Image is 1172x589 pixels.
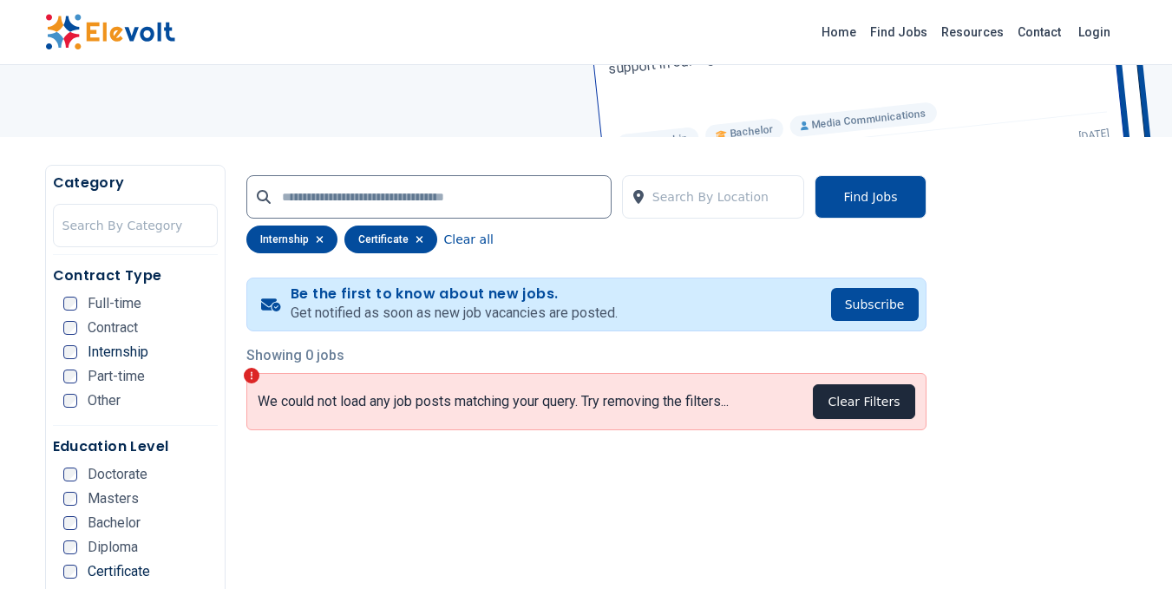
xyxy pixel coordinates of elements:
[63,516,77,530] input: Bachelor
[863,18,934,46] a: Find Jobs
[63,540,77,554] input: Diploma
[88,468,147,481] span: Doctorate
[1068,15,1121,49] a: Login
[815,18,863,46] a: Home
[444,226,494,253] button: Clear all
[88,370,145,383] span: Part-time
[88,394,121,408] span: Other
[1011,18,1068,46] a: Contact
[63,297,77,311] input: Full-time
[63,492,77,506] input: Masters
[88,565,150,579] span: Certificate
[813,384,914,419] button: Clear Filters
[88,492,139,506] span: Masters
[88,540,138,554] span: Diploma
[344,226,437,253] div: certificate
[258,393,729,410] p: We could not load any job posts matching your query. Try removing the filters...
[246,345,926,366] p: Showing 0 jobs
[63,468,77,481] input: Doctorate
[63,321,77,335] input: Contract
[63,345,77,359] input: Internship
[45,14,175,50] img: Elevolt
[291,303,618,324] p: Get notified as soon as new job vacancies are posted.
[88,297,141,311] span: Full-time
[246,226,337,253] div: internship
[63,394,77,408] input: Other
[53,265,218,286] h5: Contract Type
[63,370,77,383] input: Part-time
[63,565,77,579] input: Certificate
[88,516,141,530] span: Bachelor
[53,436,218,457] h5: Education Level
[815,175,926,219] button: Find Jobs
[1085,506,1172,589] iframe: Chat Widget
[934,18,1011,46] a: Resources
[831,288,919,321] button: Subscribe
[291,285,618,303] h4: Be the first to know about new jobs.
[88,345,148,359] span: Internship
[88,321,138,335] span: Contract
[53,173,218,193] h5: Category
